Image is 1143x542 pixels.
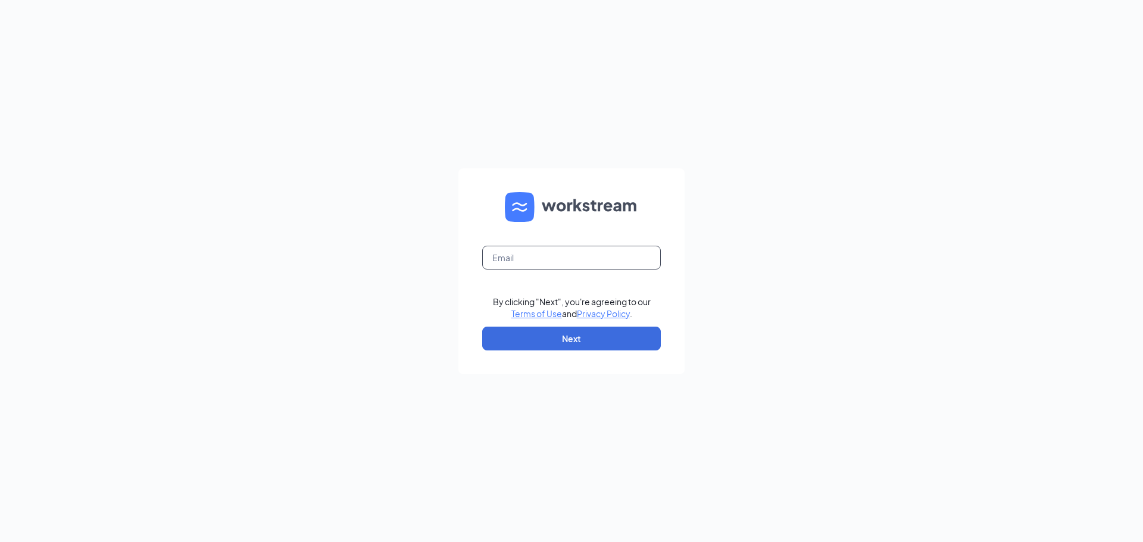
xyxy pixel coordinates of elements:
[482,246,661,270] input: Email
[511,308,562,319] a: Terms of Use
[482,327,661,350] button: Next
[493,296,651,319] div: By clicking "Next", you're agreeing to our and .
[577,308,630,319] a: Privacy Policy
[505,192,638,222] img: WS logo and Workstream text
